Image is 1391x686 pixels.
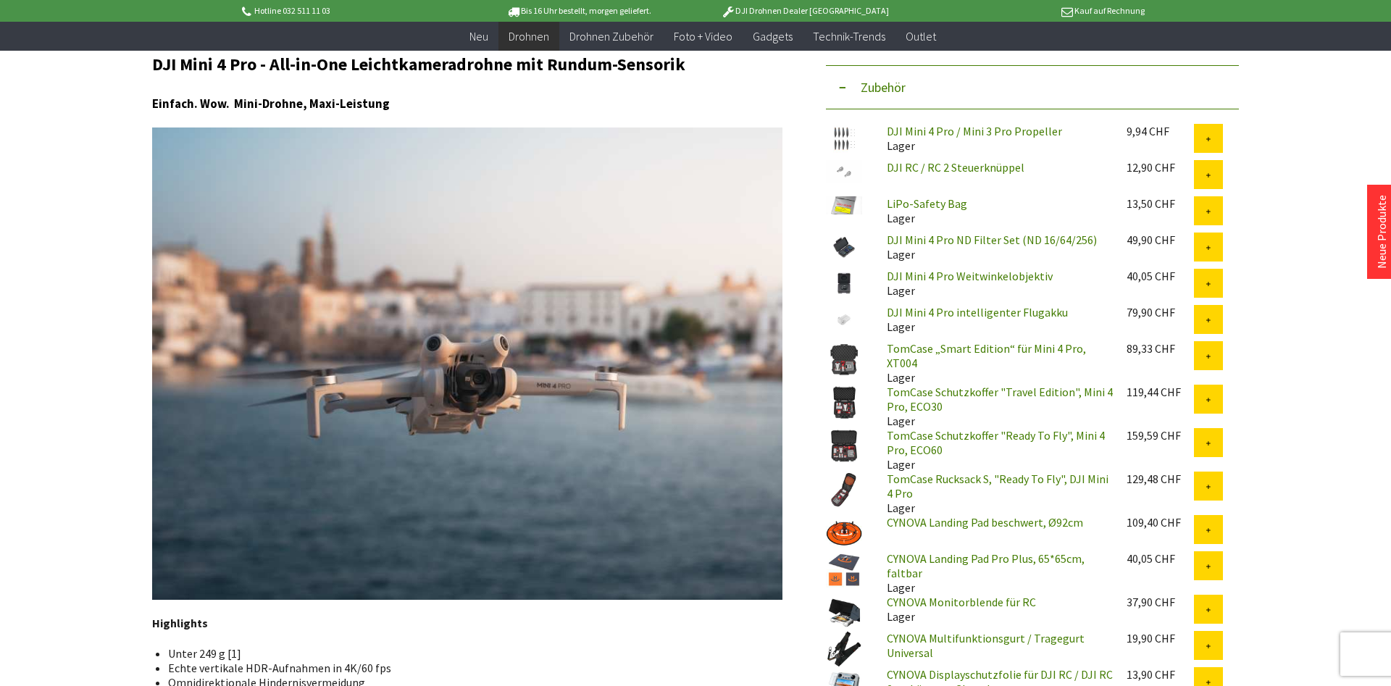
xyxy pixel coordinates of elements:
[1127,472,1194,486] div: 129,48 CHF
[459,22,498,51] a: Neu
[887,551,1085,580] a: CYNOVA Landing Pad Pro Plus, 65*65cm, faltbar
[826,385,862,421] img: TomCase Schutzkoffer
[826,472,862,508] img: TomCase Rucksack S,
[509,29,549,43] span: Drohnen
[887,341,1086,370] a: TomCase „Smart Edition“ für Mini 4 Pro, XT004
[465,2,691,20] p: Bis 16 Uhr bestellt, morgen geliefert.
[559,22,664,51] a: Drohnen Zubehör
[168,646,771,661] li: Unter 249 g [1]
[887,160,1024,175] a: DJI RC / RC 2 Steuerknüppel
[826,305,862,334] img: DJI Mini 4 Pro intelligenter Flugakku
[875,341,1115,385] div: Lager
[1127,428,1194,443] div: 159,59 CHF
[1127,667,1194,682] div: 13,90 CHF
[875,124,1115,153] div: Lager
[887,472,1108,501] a: TomCase Rucksack S, "Ready To Fly", DJI Mini 4 Pro
[813,29,885,43] span: Technik-Trends
[1127,385,1194,399] div: 119,44 CHF
[875,233,1115,262] div: Lager
[168,661,771,675] li: Echte vertikale HDR-Aufnahmen in 4K/60 fps
[875,269,1115,298] div: Lager
[1127,631,1194,645] div: 19,90 CHF
[674,29,732,43] span: Foto + Video
[875,472,1115,515] div: Lager
[875,551,1115,595] div: Lager
[1127,305,1194,319] div: 79,90 CHF
[803,22,895,51] a: Technik-Trends
[826,233,862,262] img: DJI Mini 4 Pro ND Filter Set (ND 16/64/256)
[887,269,1053,283] a: DJI Mini 4 Pro Weitwinkelobjektiv
[1127,341,1194,356] div: 89,33 CHF
[875,428,1115,472] div: Lager
[1127,160,1194,175] div: 12,90 CHF
[875,595,1115,624] div: Lager
[918,2,1144,20] p: Kauf auf Rechnung
[895,22,946,51] a: Outlet
[906,29,936,43] span: Outlet
[887,385,1113,414] a: TomCase Schutzkoffer "Travel Edition", Mini 4 Pro, ECO30
[826,160,862,184] img: DJI RC / RC 2 Steuerknüppel
[692,2,918,20] p: DJI Drohnen Dealer [GEOGRAPHIC_DATA]
[887,515,1083,530] a: CYNOVA Landing Pad beschwert, Ø92cm
[1127,269,1194,283] div: 40,05 CHF
[887,305,1068,319] a: DJI Mini 4 Pro intelligenter Flugakku
[875,385,1115,428] div: Lager
[1127,515,1194,530] div: 109,40 CHF
[152,94,782,113] h3: Einfach. Wow. Mini-Drohne, Maxi-Leistung
[1127,595,1194,609] div: 37,90 CHF
[875,196,1115,225] div: Lager
[887,196,967,211] a: LiPo-Safety Bag
[887,595,1036,609] a: CYNOVA Monitorblende für RC
[152,616,208,630] strong: Highlights
[887,428,1105,457] a: TomCase Schutzkoffer "Ready To Fly", Mini 4 Pro, ECO60
[239,2,465,20] p: Hotline 032 511 11 03
[1374,195,1389,269] a: Neue Produkte
[1127,233,1194,247] div: 49,90 CHF
[1127,124,1194,138] div: 9,94 CHF
[743,22,803,51] a: Gadgets
[826,595,862,631] img: CYNOVA Monitorblende für RC
[826,269,862,298] img: DJI Mini 4 Pro Weitwinkelobjektiv
[826,515,862,551] img: CYNOVA Landing Pad beschwert, Ø92cm
[1127,196,1194,211] div: 13,50 CHF
[826,551,862,587] img: CYNOVA Landing Pad Pro Plus, 65*65cm, faltbar
[875,305,1115,334] div: Lager
[1127,551,1194,566] div: 40,05 CHF
[498,22,559,51] a: Drohnen
[826,341,862,377] img: TomCase „Smart Edition“ für Mini 4 Pro, XT004
[826,66,1239,109] button: Zubehör
[826,124,862,153] img: DJI Mini 4 Pro / Mini 3 Pro Propeller
[826,196,862,214] img: LiPo-Safety Bag
[753,29,793,43] span: Gadgets
[826,428,862,464] img: TomCase Schutzkoffer
[826,631,862,667] img: CYNOVA Multifunktionsgurt / Tragegurt Universal
[664,22,743,51] a: Foto + Video
[887,631,1085,660] a: CYNOVA Multifunktionsgurt / Tragegurt Universal
[152,55,782,74] h2: DJI Mini 4 Pro - All-in-One Leichtkameradrohne mit Rundum-Sensorik
[887,124,1062,138] a: DJI Mini 4 Pro / Mini 3 Pro Propeller
[569,29,653,43] span: Drohnen Zubehör
[469,29,488,43] span: Neu
[152,127,782,600] img: 1wUgz7hpza0tit
[887,233,1097,247] a: DJI Mini 4 Pro ND Filter Set (ND 16/64/256)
